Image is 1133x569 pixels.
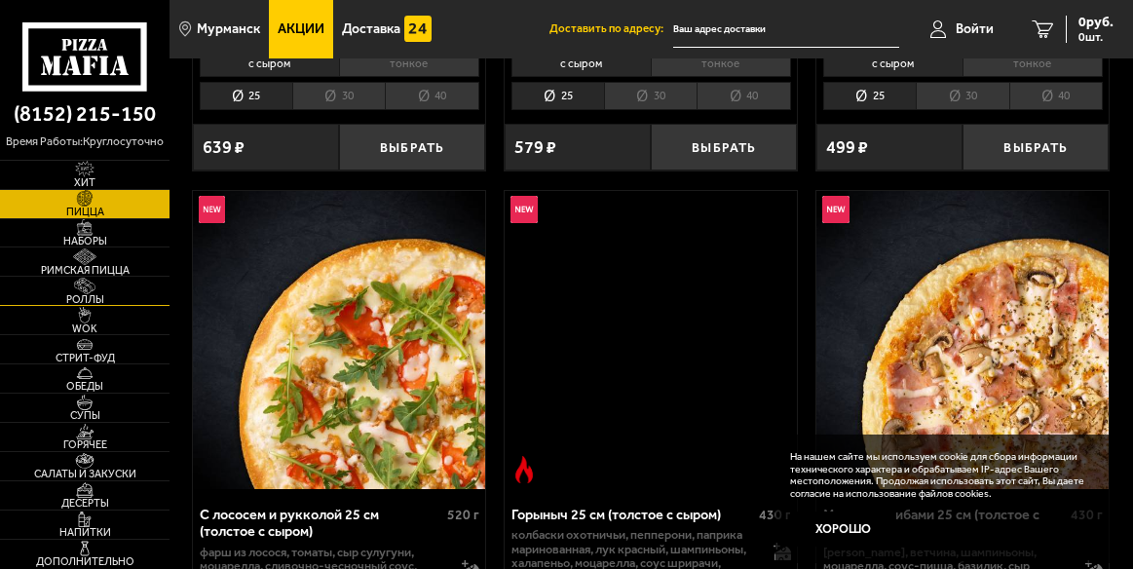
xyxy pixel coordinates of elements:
[651,124,797,171] button: Выбрать
[759,507,791,523] span: 430 г
[200,82,292,111] li: 25
[697,82,790,111] li: 40
[514,138,556,156] span: 579 ₽
[816,191,1109,489] img: Мясная с грибами 25 см (толстое с сыром)
[673,12,900,48] input: Ваш адрес доставки
[1078,31,1114,43] span: 0 шт.
[193,191,485,489] a: НовинкаС лососем и рукколой 25 см (толстое с сыром)
[963,52,1103,77] li: тонкое
[963,124,1109,171] button: Выбрать
[505,191,797,489] a: НовинкаОстрое блюдоГорыныч 25 см (толстое с сыром)
[822,196,849,222] img: Новинка
[511,82,604,111] li: 25
[823,82,916,111] li: 25
[193,191,485,489] img: С лососем и рукколой 25 см (толстое с сыром)
[511,52,651,77] li: с сыром
[203,138,245,156] span: 639 ₽
[1009,82,1103,111] li: 40
[816,191,1109,489] a: НовинкаМясная с грибами 25 см (толстое с сыром)
[339,124,485,171] button: Выбрать
[511,507,754,523] div: Горыныч 25 см (толстое с сыром)
[549,23,673,35] span: Доставить по адресу:
[604,82,697,111] li: 30
[916,82,1008,111] li: 30
[826,138,868,156] span: 499 ₽
[200,507,442,541] div: С лососем и рукколой 25 см (толстое с сыром)
[197,22,260,36] span: Мурманск
[790,451,1089,500] p: На нашем сайте мы используем cookie для сбора информации технического характера и обрабатываем IP...
[199,196,225,222] img: Новинка
[339,52,479,77] li: тонкое
[447,507,479,523] span: 520 г
[200,52,339,77] li: с сыром
[823,52,963,77] li: с сыром
[278,22,324,36] span: Акции
[651,52,791,77] li: тонкое
[292,82,385,111] li: 30
[404,16,431,42] img: 15daf4d41897b9f0e9f617042186c801.svg
[342,22,400,36] span: Доставка
[1078,16,1114,29] span: 0 руб.
[385,82,478,111] li: 40
[510,456,537,482] img: Острое блюдо
[790,512,896,547] button: Хорошо
[510,196,537,222] img: Новинка
[956,22,994,36] span: Войти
